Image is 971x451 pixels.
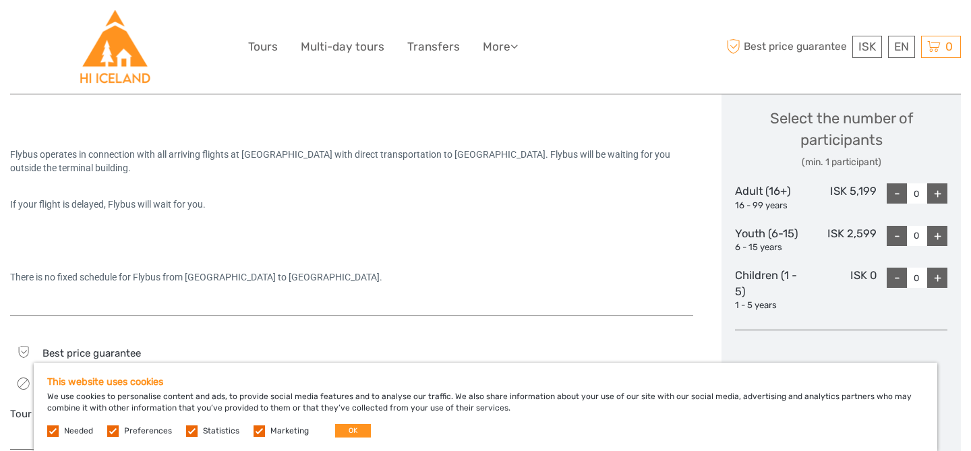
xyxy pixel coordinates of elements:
div: 6 - 15 years [735,241,806,254]
span: 0 [943,40,955,53]
div: + [927,183,947,204]
label: Preferences [124,425,172,437]
div: Select the number of participants [735,108,947,169]
div: 1 - 5 years [735,299,806,312]
div: ISK 2,599 [806,226,877,254]
a: Tours [248,37,278,57]
button: Open LiveChat chat widget [155,21,171,37]
div: - [887,183,907,204]
span: Flybus operates in connection with all arriving flights at [GEOGRAPHIC_DATA] with direct transpor... [10,149,672,173]
div: We use cookies to personalise content and ads, to provide social media features and to analyse ou... [34,363,937,451]
a: Transfers [407,37,460,57]
span: ISK [858,40,876,53]
div: EN [888,36,915,58]
div: 16 - 99 years [735,200,806,212]
div: Youth (6-15) [735,226,806,254]
div: + [927,226,947,246]
div: (min. 1 participant) [735,156,947,169]
div: + [927,268,947,288]
div: Tour Operator: [10,407,338,421]
span: If your flight is delayed, Flybus will wait for you. [10,199,206,210]
div: Children (1 - 5) [735,268,806,312]
span: Best price guarantee [42,347,141,359]
div: Adult (16+) [735,183,806,212]
div: - [887,226,907,246]
div: - [887,268,907,288]
button: OK [335,424,371,438]
span: Best price guarantee [724,36,850,58]
p: We're away right now. Please check back later! [19,24,152,34]
img: Hostelling International [78,10,152,84]
h5: This website uses cookies [47,376,924,388]
span: There is no fixed schedule for Flybus from [GEOGRAPHIC_DATA] to [GEOGRAPHIC_DATA]. [10,272,382,282]
label: Marketing [270,425,309,437]
label: Needed [64,425,93,437]
label: Statistics [203,425,239,437]
div: Total : ISK 0 [805,360,878,381]
a: Multi-day tours [301,37,384,57]
a: More [483,37,518,57]
div: ISK 5,199 [806,183,877,212]
div: ISK 0 [806,268,877,312]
